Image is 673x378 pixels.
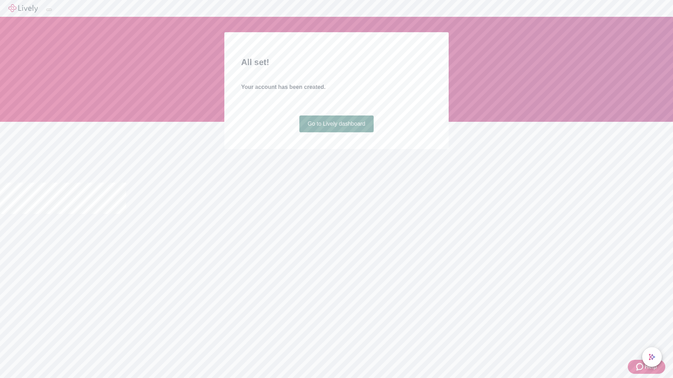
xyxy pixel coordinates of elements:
[645,363,657,371] span: Help
[8,4,38,13] img: Lively
[241,56,432,69] h2: All set!
[299,115,374,132] a: Go to Lively dashboard
[642,347,662,367] button: chat
[241,83,432,91] h4: Your account has been created.
[628,360,665,374] button: Zendesk support iconHelp
[648,353,655,360] svg: Lively AI Assistant
[636,363,645,371] svg: Zendesk support icon
[46,9,52,11] button: Log out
